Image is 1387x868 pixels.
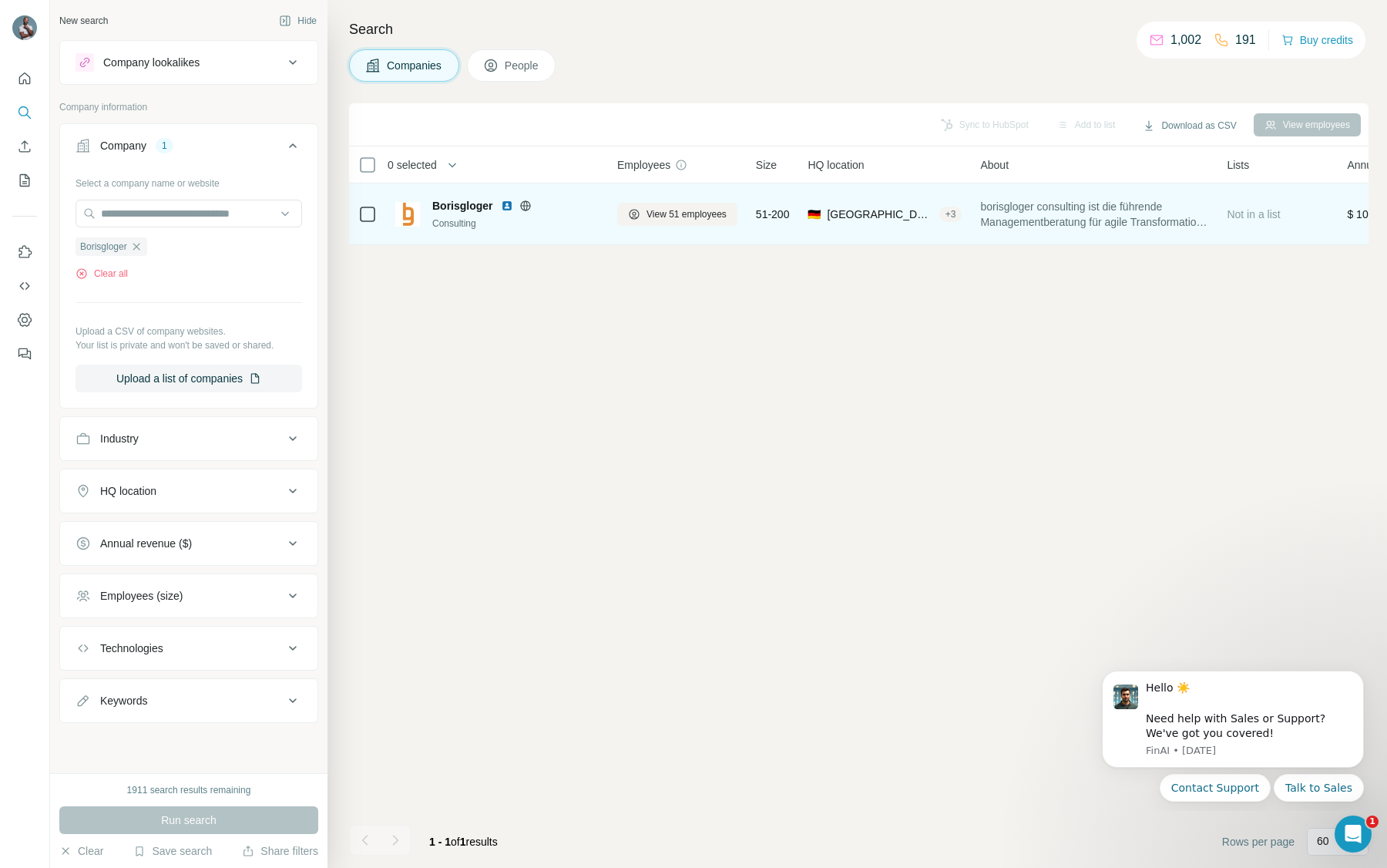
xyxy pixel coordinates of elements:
[349,19,1369,40] h4: Search
[60,630,317,667] button: Technologies
[60,682,317,719] button: Keywords
[1079,657,1387,811] iframe: Intercom notifications message
[1317,833,1329,849] p: 60
[80,240,127,254] span: Borisgloger
[1227,208,1280,220] span: Not in a list
[12,238,37,266] button: Use Surfe on LinkedIn
[646,207,727,221] span: View 51 employees
[980,199,1208,230] span: borisgloger consulting ist die führende Managementberatung für agile Transformation im DACH-Raum....
[76,338,302,352] p: Your list is private and won't be saved or shared.
[100,641,163,656] div: Technologies
[429,836,498,848] span: results
[451,836,460,848] span: of
[59,100,318,114] p: Company information
[12,306,37,334] button: Dashboard
[60,577,317,614] button: Employees (size)
[100,693,147,708] div: Keywords
[60,420,317,457] button: Industry
[103,55,200,70] div: Company lookalikes
[1132,114,1247,137] button: Download as CSV
[76,170,302,190] div: Select a company name or website
[60,44,317,81] button: Company lookalikes
[242,843,318,859] button: Share filters
[808,207,821,222] span: 🇩🇪
[12,272,37,300] button: Use Surfe API
[76,365,302,392] button: Upload a list of companies
[100,483,156,499] div: HQ location
[59,843,103,859] button: Clear
[100,138,146,153] div: Company
[1222,834,1295,849] span: Rows per page
[60,473,317,510] button: HQ location
[388,157,437,173] span: 0 selected
[387,58,443,73] span: Companies
[432,217,599,230] div: Consulting
[432,198,493,214] span: Borisgloger
[12,99,37,126] button: Search
[12,15,37,40] img: Avatar
[133,843,212,859] button: Save search
[395,202,420,227] img: Logo of Borisgloger
[980,157,1009,173] span: About
[460,836,466,848] span: 1
[76,325,302,338] p: Upload a CSV of company websites.
[156,139,173,153] div: 1
[617,157,670,173] span: Employees
[12,340,37,368] button: Feedback
[505,58,540,73] span: People
[756,157,777,173] span: Size
[59,14,108,28] div: New search
[60,525,317,562] button: Annual revenue ($)
[12,65,37,93] button: Quick start
[1281,29,1353,51] button: Buy credits
[60,127,317,170] button: Company1
[501,200,513,212] img: LinkedIn logo
[1170,31,1201,49] p: 1,002
[12,133,37,160] button: Enrich CSV
[429,836,451,848] span: 1 - 1
[12,167,37,194] button: My lists
[827,207,932,222] span: [GEOGRAPHIC_DATA], [GEOGRAPHIC_DATA]
[617,203,737,226] button: View 51 employees
[100,588,183,604] div: Employees (size)
[1335,816,1372,853] iframe: Intercom live chat
[756,207,790,222] span: 51-200
[939,207,962,221] div: + 3
[100,536,192,551] div: Annual revenue ($)
[268,9,327,32] button: Hide
[127,783,251,797] div: 1911 search results remaining
[1227,157,1249,173] span: Lists
[1235,31,1256,49] p: 191
[808,157,864,173] span: HQ location
[1366,816,1379,828] span: 1
[100,431,139,446] div: Industry
[76,267,128,281] button: Clear all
